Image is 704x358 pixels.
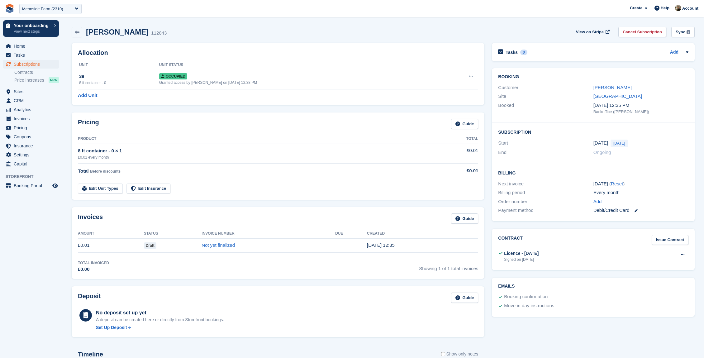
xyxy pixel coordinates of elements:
[687,30,690,34] img: icon-info-grey-7440780725fd019a000dd9b08b2336e03edf1995a4989e88bcd33f0948082b44.svg
[670,49,678,56] a: Add
[498,235,523,245] h2: Contract
[14,96,51,105] span: CRM
[3,96,59,105] a: menu
[6,174,62,180] span: Storefront
[593,150,611,155] span: Ongoing
[78,134,432,144] th: Product
[14,105,51,114] span: Analytics
[520,50,527,55] div: 0
[78,351,103,358] h2: Timeline
[3,51,59,60] a: menu
[661,5,669,11] span: Help
[630,5,642,11] span: Create
[432,144,478,163] td: £0.01
[498,207,593,214] div: Payment method
[611,181,623,186] a: Reset
[498,149,593,156] div: End
[49,77,59,83] div: NEW
[14,69,59,75] a: Contracts
[593,85,632,90] a: [PERSON_NAME]
[3,160,59,168] a: menu
[498,140,593,147] div: Start
[96,309,224,317] div: No deposit set up yet
[78,260,109,266] div: Total Invoiced
[96,317,224,323] p: A deposit can be created here or directly from Storefront bookings.
[14,51,51,60] span: Tasks
[14,60,51,69] span: Subscriptions
[3,141,59,150] a: menu
[498,129,688,135] h2: Subscription
[79,73,159,80] div: 39
[78,168,89,174] span: Total
[498,169,688,176] h2: Billing
[682,5,698,12] span: Account
[14,114,51,123] span: Invoices
[593,180,688,188] div: [DATE] ( )
[671,27,695,37] button: Sync
[611,140,628,147] span: [DATE]
[96,324,127,331] div: Set Up Deposit
[504,257,539,262] div: Signed on [DATE]
[3,132,59,141] a: menu
[5,4,14,13] img: stora-icon-8386f47178a22dfd0bd8f6a31ec36ba5ce8667c1dd55bd0f319d3a0aa187defe.svg
[90,169,121,174] span: Before discounts
[78,155,432,160] div: £0.01 every month
[78,293,101,303] h2: Deposit
[14,181,51,190] span: Booking Portal
[498,74,688,79] h2: Booking
[78,266,109,273] div: £0.00
[593,198,602,205] a: Add
[126,184,171,194] a: Edit Insurance
[14,150,51,159] span: Settings
[441,351,478,357] label: Show only notes
[367,242,395,248] time: 2025-10-07 11:35:52 UTC
[367,229,478,239] th: Created
[419,260,478,273] span: Showing 1 of 1 total invoices
[3,60,59,69] a: menu
[3,20,59,37] a: Your onboarding View next steps
[3,123,59,132] a: menu
[498,93,593,100] div: Site
[506,50,518,55] h2: Tasks
[3,87,59,96] a: menu
[14,29,51,34] p: View next steps
[14,132,51,141] span: Coupons
[618,27,666,37] a: Cancel Subscription
[593,140,608,147] time: 2025-10-07 00:00:00 UTC
[593,109,688,115] div: Backoffice ([PERSON_NAME])
[498,180,593,188] div: Next invoice
[573,27,611,37] a: View on Stripe
[3,181,59,190] a: menu
[159,60,441,70] th: Unit Status
[14,87,51,96] span: Sites
[451,119,478,129] a: Guide
[159,80,441,85] div: Granted access by [PERSON_NAME] on [DATE] 12:38 PM
[22,6,63,12] div: Meonside Farm (2310)
[79,80,159,86] div: 8 ft container - 0
[78,184,123,194] a: Edit Unit Types
[78,60,159,70] th: Unit
[3,42,59,50] a: menu
[144,229,202,239] th: Status
[14,42,51,50] span: Home
[144,242,156,249] span: Draft
[14,123,51,132] span: Pricing
[498,189,593,196] div: Billing period
[78,147,432,155] div: 8 ft container - 0 × 1
[504,250,539,257] div: Licence - [DATE]
[593,207,688,214] div: Debit/Credit Card
[504,293,548,301] div: Booking confirmation
[652,235,688,245] a: Issue Contract
[3,150,59,159] a: menu
[432,134,478,144] th: Total
[14,160,51,168] span: Capital
[78,92,97,99] a: Add Unit
[576,29,604,35] span: View on Stripe
[335,229,367,239] th: Due
[78,238,144,252] td: £0.01
[451,213,478,224] a: Guide
[675,5,681,11] img: Oliver Bruce
[498,198,593,205] div: Order number
[86,28,149,36] h2: [PERSON_NAME]
[159,73,187,79] span: Occupied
